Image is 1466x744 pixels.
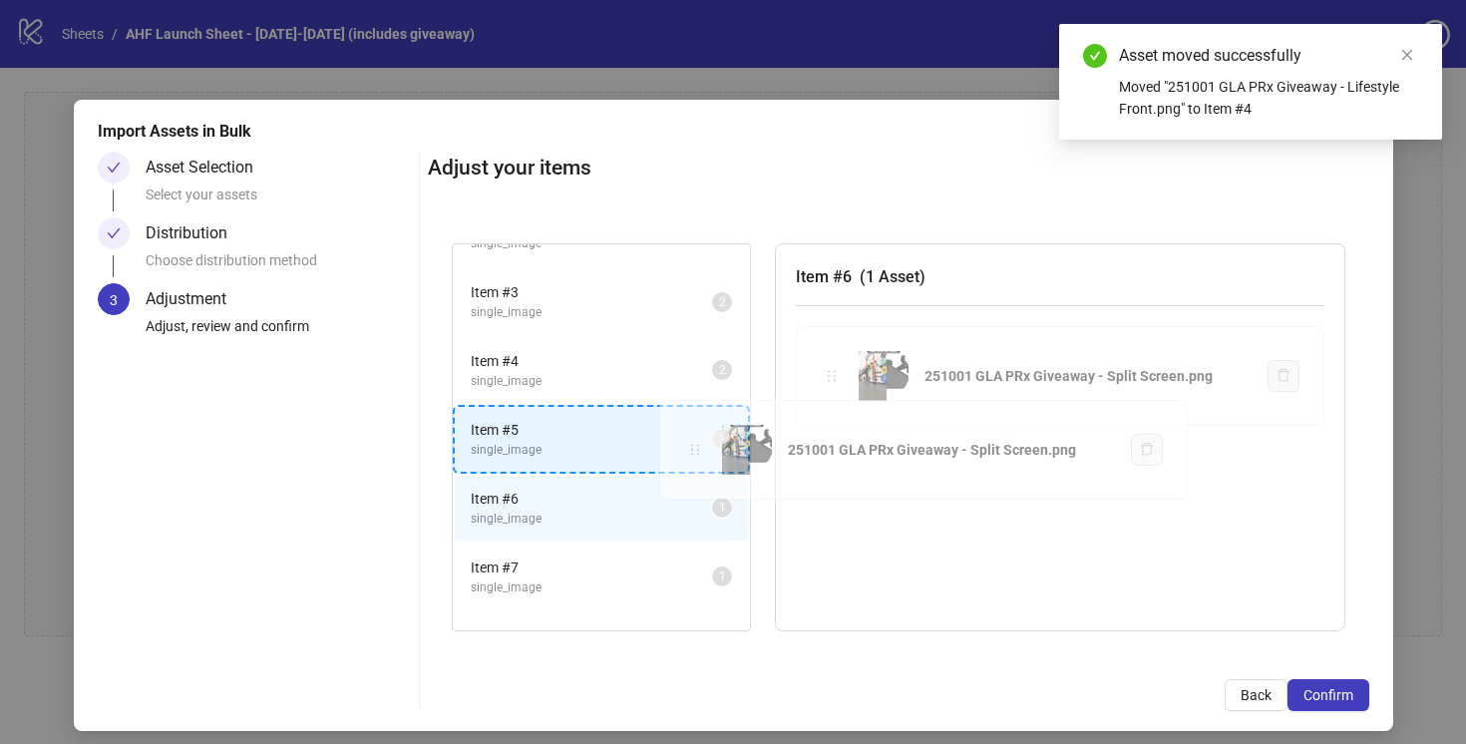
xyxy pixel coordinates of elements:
[98,120,1369,144] div: Import Assets in Bulk
[471,350,712,372] span: Item # 4
[712,498,732,518] sup: 1
[146,315,412,349] div: Adjust, review and confirm
[719,295,726,309] span: 2
[1083,44,1107,68] span: check-circle
[107,161,121,175] span: check
[146,184,412,217] div: Select your assets
[471,281,712,303] span: Item # 3
[788,439,1115,461] div: 251001 GLA PRx Giveaway - Split Screen.png
[471,303,712,322] span: single_image
[471,557,712,578] span: Item # 7
[1131,434,1163,466] button: Delete
[110,292,118,308] span: 3
[471,624,712,646] span: Item # 8
[1396,44,1418,66] a: Close
[1241,687,1272,703] span: Back
[1225,679,1287,711] button: Back
[1287,679,1369,711] button: Confirm
[712,360,732,380] sup: 2
[712,292,732,312] sup: 2
[146,249,412,283] div: Choose distribution method
[471,510,712,529] span: single_image
[712,566,732,586] sup: 1
[1119,76,1418,120] div: Moved "251001 GLA PRx Giveaway - Lifestyle Front.png" to Item #4
[1400,48,1414,62] span: close
[688,443,702,457] span: holder
[722,425,772,475] img: 251001 GLA PRx Giveaway - Split Screen.png
[471,419,712,441] span: Item # 5
[428,152,1369,185] h2: Adjust your items
[719,363,726,377] span: 2
[471,372,712,391] span: single_image
[107,226,121,240] span: check
[719,569,726,583] span: 1
[684,439,706,461] div: holder
[146,283,242,315] div: Adjustment
[146,217,243,249] div: Distribution
[471,488,712,510] span: Item # 6
[1303,687,1353,703] span: Confirm
[471,441,712,460] span: single_image
[719,501,726,515] span: 1
[1119,44,1418,68] div: Asset moved successfully
[146,152,269,184] div: Asset Selection
[471,578,712,597] span: single_image
[471,234,712,253] span: single_image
